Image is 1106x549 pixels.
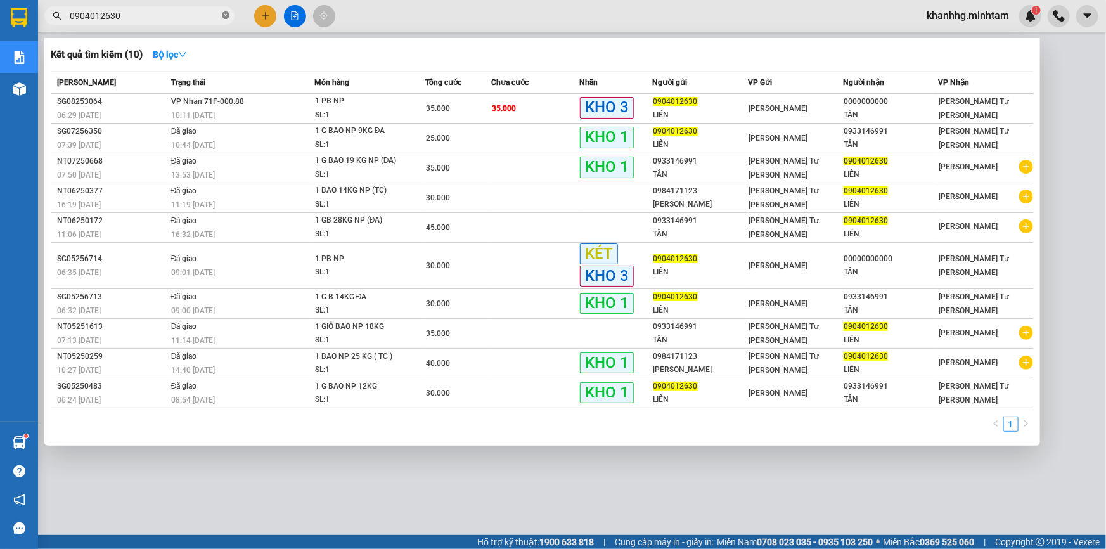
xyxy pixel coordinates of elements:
span: 11:11- [4,6,106,15]
span: 0904012630 [653,97,698,106]
span: 08:54 [DATE] [171,396,215,404]
span: [PERSON_NAME] Tư [PERSON_NAME] [939,292,1009,315]
span: Người nhận [843,78,884,87]
span: 07:13 [DATE] [57,336,101,345]
div: NT07250668 [57,155,167,168]
span: 0904012630 [844,186,888,195]
div: 0933146991 [844,380,937,393]
span: N.gửi: [4,56,98,66]
span: VP Gửi [748,78,772,87]
span: 1 PB NP [39,89,83,103]
span: 10:11 [DATE] [171,111,215,120]
span: Đã giao [171,127,197,136]
div: 1 BAO NP 25 KG ( TC ) [315,350,410,364]
img: warehouse-icon [13,82,26,96]
div: LIÊN [653,393,747,406]
span: KHO 1 [580,157,634,178]
span: 0904012630 [844,216,888,225]
span: 30.000 [427,261,451,270]
span: 0904012630 [653,127,698,136]
span: [PERSON_NAME] Tư [PERSON_NAME] [939,382,1009,404]
div: SL: 1 [315,198,410,212]
img: solution-icon [13,51,26,64]
span: KÉT [580,243,618,264]
li: 1 [1003,417,1019,432]
strong: MĐH: [44,29,145,42]
span: [PERSON_NAME] [939,328,998,337]
span: 0904012630 [653,292,698,301]
span: 35.000 [427,329,451,338]
div: 0984171123 [653,184,747,198]
div: SL: 1 [315,168,410,182]
span: N.nhận: [4,79,103,89]
span: 30.000 [427,193,451,202]
span: plus-circle [1019,219,1033,233]
span: 06:24 [DATE] [57,396,101,404]
span: Đã giao [171,292,197,301]
span: [PERSON_NAME] Tư [PERSON_NAME] [939,97,1009,120]
div: LIÊN [844,228,937,241]
h3: Kết quả tìm kiếm ( 10 ) [51,48,143,61]
span: right [1022,420,1030,427]
span: 14:40 [DATE] [171,366,215,375]
div: TÂN [844,138,937,152]
div: 0933146991 [844,290,937,304]
span: 06:35 [DATE] [57,268,101,277]
div: SG08253064 [57,95,167,108]
img: logo-vxr [11,8,27,27]
div: LIÊN [653,138,747,152]
span: left [992,420,1000,427]
div: 0984171123 [653,350,747,363]
div: SG05256714 [57,252,167,266]
span: 06:29:33 [DATE] [57,68,120,77]
span: [PERSON_NAME] [749,261,807,270]
span: down [178,50,187,59]
div: LIÊN [844,198,937,211]
span: close-circle [222,10,229,22]
div: SL: 1 [315,108,410,122]
div: SL: 1 [315,393,410,407]
div: 0933146991 [844,125,937,138]
span: 35.000 [427,104,451,113]
span: plus-circle [1019,356,1033,370]
span: plus-circle [1019,160,1033,174]
div: 1 PB NP [315,94,410,108]
span: Tên hàng: [4,92,83,101]
div: 0933146991 [653,155,747,168]
strong: Bộ lọc [153,49,187,60]
span: [PERSON_NAME] [939,222,998,231]
span: [PERSON_NAME] [749,104,807,113]
span: [PERSON_NAME] Tư [PERSON_NAME] [749,352,819,375]
div: LIÊN [844,363,937,377]
div: TÂN [844,304,937,317]
span: KHO 3 [580,97,634,118]
span: 09:01 [DATE] [171,268,215,277]
span: Đã giao [171,322,197,331]
span: 11:14 [DATE] [171,336,215,345]
div: TÂN [844,108,937,122]
div: 1 G BAO NP 9KG ĐA [315,124,410,138]
span: 0904012630 [844,322,888,331]
span: [PERSON_NAME] [55,7,106,15]
span: SG08253064 [75,29,146,42]
span: LIÊN- [26,56,98,66]
span: 16:32 [DATE] [171,230,215,239]
span: [PERSON_NAME] Tư [PERSON_NAME] [749,322,819,345]
span: 35.000 [427,164,451,172]
div: NT05250259 [57,350,167,363]
div: 1 GIỎ BAO NP 18KG [315,320,410,334]
span: 0000000000 [52,79,103,89]
div: 1 BAO 14KG NP (TC) [315,184,410,198]
span: Tổng cước [426,78,462,87]
span: TÂN- [33,79,52,89]
span: [PERSON_NAME] Tư [PERSON_NAME] [939,254,1009,277]
div: SL: 1 [315,333,410,347]
span: 0904012630 [844,352,888,361]
span: KHO 1 [580,352,634,373]
span: 25.000 [427,134,451,143]
div: SG05256713 [57,290,167,304]
span: [PERSON_NAME] Tư [PERSON_NAME] [749,157,819,179]
span: [PERSON_NAME] [749,389,807,397]
span: notification [13,494,25,506]
span: 0904012630 [653,254,698,263]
